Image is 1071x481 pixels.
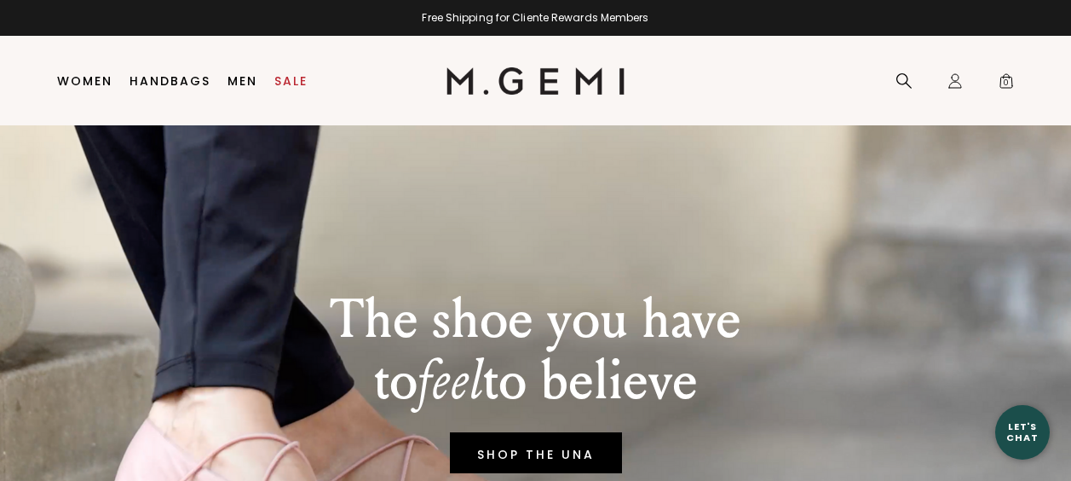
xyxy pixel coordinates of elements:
[330,289,741,351] p: The shoe you have
[274,74,308,88] a: Sale
[130,74,210,88] a: Handbags
[417,348,483,414] em: feel
[57,74,112,88] a: Women
[446,67,625,95] img: M.Gemi
[330,351,741,412] p: to to believe
[227,74,257,88] a: Men
[450,432,622,473] a: SHOP THE UNA
[998,76,1015,93] span: 0
[995,421,1050,443] div: Let's Chat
